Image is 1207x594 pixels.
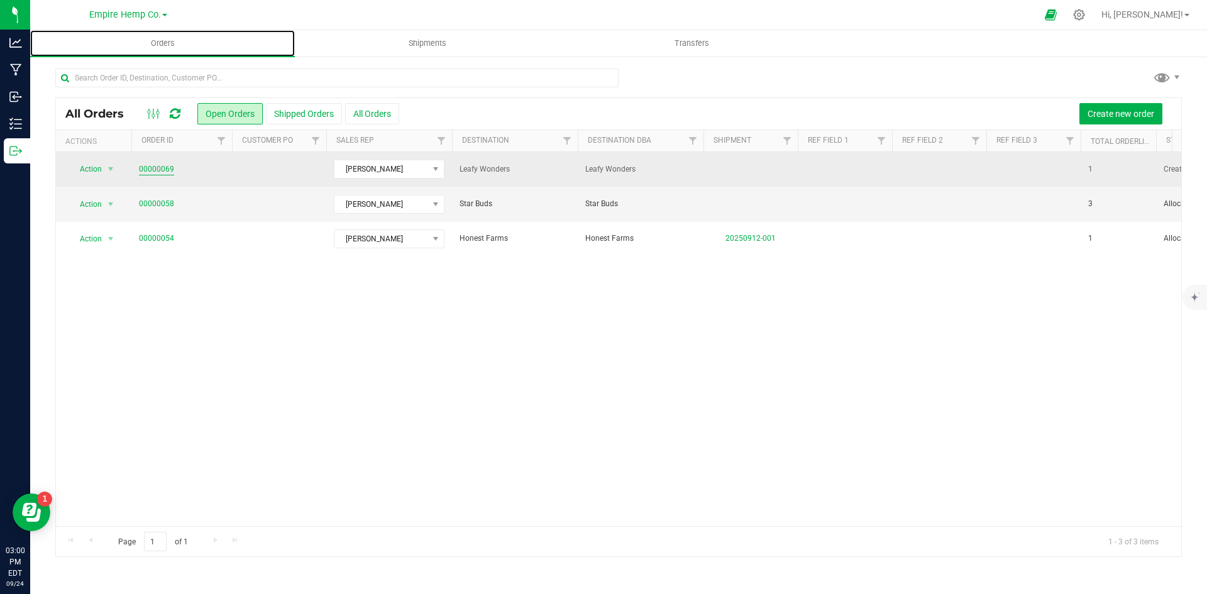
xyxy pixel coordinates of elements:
[777,130,798,151] a: Filter
[585,163,696,175] span: Leafy Wonders
[725,234,776,243] a: 20250912-001
[683,130,703,151] a: Filter
[460,198,570,210] span: Star Buds
[37,492,52,507] iframe: Resource center unread badge
[1079,103,1162,124] button: Create new order
[55,69,619,87] input: Search Order ID, Destination, Customer PO...
[334,195,428,213] span: [PERSON_NAME]
[9,118,22,130] inline-svg: Inventory
[1088,198,1093,210] span: 3
[69,195,102,213] span: Action
[336,136,374,145] a: Sales Rep
[1098,532,1169,551] span: 1 - 3 of 3 items
[334,160,428,178] span: [PERSON_NAME]
[1088,163,1093,175] span: 1
[462,136,509,145] a: Destination
[557,130,578,151] a: Filter
[345,103,399,124] button: All Orders
[69,230,102,248] span: Action
[966,130,986,151] a: Filter
[69,160,102,178] span: Action
[902,136,943,145] a: Ref Field 2
[585,233,696,245] span: Honest Farms
[211,130,232,151] a: Filter
[13,493,50,531] iframe: Resource center
[134,38,192,49] span: Orders
[1037,3,1065,27] span: Open Ecommerce Menu
[871,130,892,151] a: Filter
[30,30,295,57] a: Orders
[9,63,22,76] inline-svg: Manufacturing
[65,137,126,146] div: Actions
[658,38,726,49] span: Transfers
[197,103,263,124] button: Open Orders
[242,136,293,145] a: Customer PO
[1101,9,1183,19] span: Hi, [PERSON_NAME]!
[714,136,751,145] a: Shipment
[9,36,22,49] inline-svg: Analytics
[306,130,326,151] a: Filter
[6,545,25,579] p: 03:00 PM EDT
[1091,137,1159,146] a: Total Orderlines
[295,30,559,57] a: Shipments
[1071,9,1087,21] div: Manage settings
[103,195,119,213] span: select
[107,532,198,551] span: Page of 1
[139,233,174,245] a: 00000054
[585,198,696,210] span: Star Buds
[103,160,119,178] span: select
[460,163,570,175] span: Leafy Wonders
[460,233,570,245] span: Honest Farms
[996,136,1037,145] a: Ref Field 3
[9,91,22,103] inline-svg: Inbound
[141,136,174,145] a: Order ID
[89,9,161,20] span: Empire Hemp Co.
[1060,130,1081,151] a: Filter
[431,130,452,151] a: Filter
[1088,233,1093,245] span: 1
[9,145,22,157] inline-svg: Outbound
[65,107,136,121] span: All Orders
[392,38,463,49] span: Shipments
[808,136,849,145] a: Ref Field 1
[6,579,25,588] p: 09/24
[144,532,167,551] input: 1
[588,136,651,145] a: Destination DBA
[1166,136,1193,145] a: Status
[139,163,174,175] a: 00000069
[266,103,342,124] button: Shipped Orders
[1088,109,1154,119] span: Create new order
[139,198,174,210] a: 00000058
[334,230,428,248] span: [PERSON_NAME]
[103,230,119,248] span: select
[559,30,824,57] a: Transfers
